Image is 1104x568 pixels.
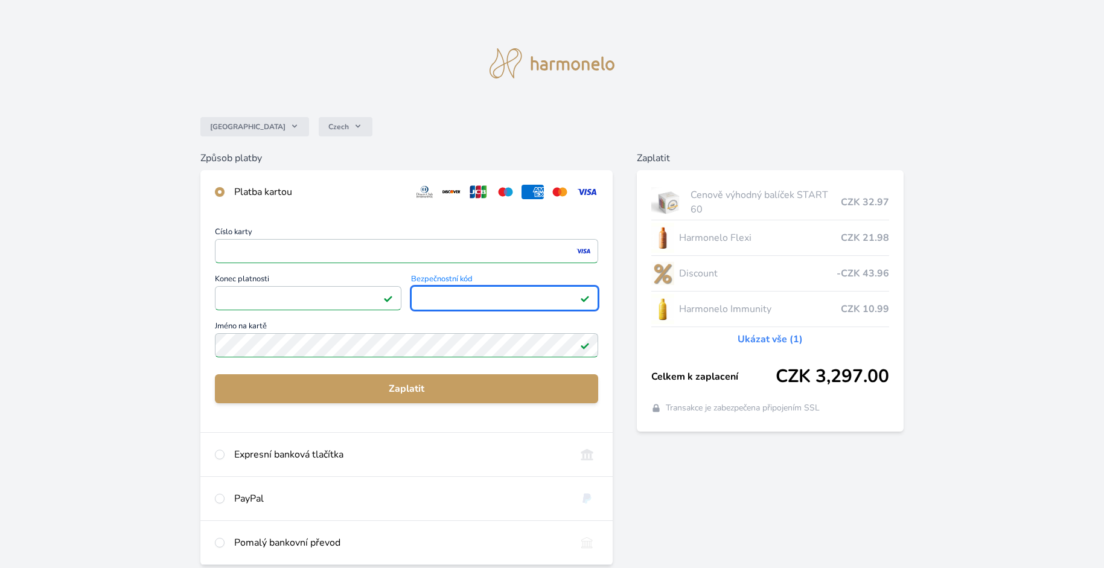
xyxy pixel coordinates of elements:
[494,185,517,199] img: maestro.svg
[210,122,286,132] span: [GEOGRAPHIC_DATA]
[580,293,590,303] img: Platné pole
[441,185,463,199] img: discover.svg
[576,491,598,506] img: paypal.svg
[383,293,393,303] img: Platné pole
[225,381,589,396] span: Zaplatit
[328,122,349,132] span: Czech
[411,275,598,286] span: Bezpečnostní kód
[200,151,613,165] h6: Způsob platby
[234,185,404,199] div: Platba kartou
[413,185,436,199] img: diners.svg
[580,340,590,350] img: Platné pole
[841,302,889,316] span: CZK 10.99
[576,535,598,550] img: bankTransfer_IBAN.svg
[666,402,820,414] span: Transakce je zabezpečena připojením SSL
[215,322,599,333] span: Jméno na kartě
[691,188,841,217] span: Cenově výhodný balíček START 60
[220,290,397,307] iframe: Iframe pro datum vypršení platnosti
[319,117,372,136] button: Czech
[522,185,544,199] img: amex.svg
[837,266,889,281] span: -CZK 43.96
[467,185,490,199] img: jcb.svg
[679,231,841,245] span: Harmonelo Flexi
[575,246,592,257] img: visa
[576,447,598,462] img: onlineBanking_CZ.svg
[679,266,837,281] span: Discount
[576,185,598,199] img: visa.svg
[651,294,674,324] img: IMMUNITY_se_stinem_x-lo.jpg
[841,231,889,245] span: CZK 21.98
[776,366,889,388] span: CZK 3,297.00
[679,302,841,316] span: Harmonelo Immunity
[215,374,599,403] button: Zaplatit
[651,369,776,384] span: Celkem k zaplacení
[490,48,615,78] img: logo.svg
[651,258,674,289] img: discount-lo.png
[234,447,567,462] div: Expresní banková tlačítka
[738,332,803,346] a: Ukázat vše (1)
[416,290,593,307] iframe: Iframe pro bezpečnostní kód
[220,243,593,260] iframe: Iframe pro číslo karty
[841,195,889,209] span: CZK 32.97
[200,117,309,136] button: [GEOGRAPHIC_DATA]
[234,491,567,506] div: PayPal
[651,223,674,253] img: CLEAN_FLEXI_se_stinem_x-hi_(1)-lo.jpg
[549,185,571,199] img: mc.svg
[215,275,402,286] span: Konec platnosti
[234,535,567,550] div: Pomalý bankovní převod
[215,333,599,357] input: Jméno na kartěPlatné pole
[215,228,599,239] span: Číslo karty
[651,187,686,217] img: start.jpg
[637,151,904,165] h6: Zaplatit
